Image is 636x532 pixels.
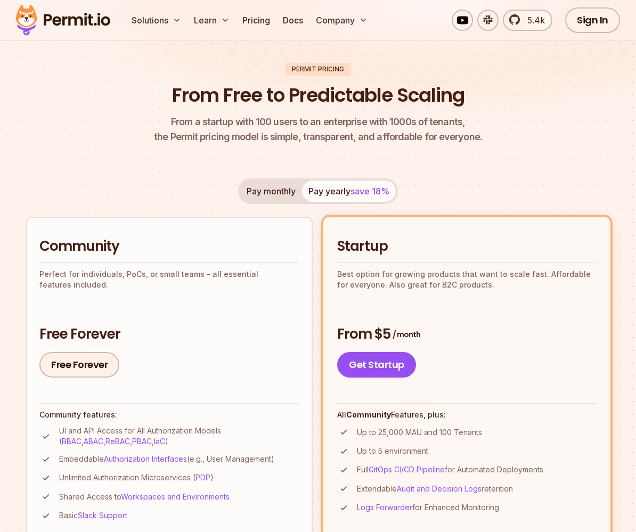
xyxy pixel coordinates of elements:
[39,410,299,420] h4: Community features:
[357,427,482,438] p: Up to 25,000 MAU and 100 Tenants
[286,63,350,76] div: Permit Pricing
[105,437,130,446] a: ReBAC
[238,10,274,31] a: Pricing
[393,329,420,340] span: / month
[397,484,482,493] a: Audit and Decision Logs
[39,325,299,344] h3: Free Forever
[357,503,412,512] a: Logs Forwarder
[59,472,214,483] p: Unlimited Authorization Microservices ( )
[190,10,234,31] button: Learn
[39,269,299,290] p: Perfect for individuals, PoCs, or small teams - all essential features included.
[127,10,185,31] button: Solutions
[357,484,513,494] p: Extendable retention
[172,82,464,109] h1: From Free to Predictable Scaling
[240,181,302,202] button: Pay monthly
[337,410,597,420] h4: All Features, plus:
[337,269,597,290] p: Best option for growing products that want to scale fast. Affordable for everyone. Also great for...
[312,10,372,31] button: Company
[521,14,545,27] span: 5.4k
[357,502,499,513] p: for Enhanced Monitoring
[59,510,127,521] p: Basic
[154,437,165,446] a: IaC
[565,7,620,33] a: Sign In
[121,492,230,501] a: Workspaces and Environments
[346,410,391,419] strong: Community
[59,492,230,502] p: Shared Access to
[11,2,115,38] img: Permit logo
[503,10,552,31] a: 5.4k
[195,473,210,482] a: PDP
[62,437,81,446] a: RBAC
[59,425,299,447] p: UI and API Access for All Authorization Models ( , , , , )
[337,352,416,378] a: Get Startup
[357,446,428,456] p: Up to 5 environment
[104,454,187,463] a: Authorization Interfaces
[369,465,445,474] a: GitOps CI/CD Pipeline
[78,511,127,520] a: Slack Support
[337,325,597,344] h3: From $5
[279,10,307,31] a: Docs
[132,437,152,446] a: PBAC
[154,114,482,144] p: the Permit pricing model is simple, transparent, and affordable for everyone.
[357,464,543,475] p: Full for Automated Deployments
[154,114,482,129] span: From a startup with 100 users to an enterprise with 1000s of tenants,
[39,237,299,256] h2: Community
[59,454,274,464] p: Embeddable (e.g., User Management)
[84,437,103,446] a: ABAC
[39,352,119,378] a: Free Forever
[337,237,597,256] h2: Startup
